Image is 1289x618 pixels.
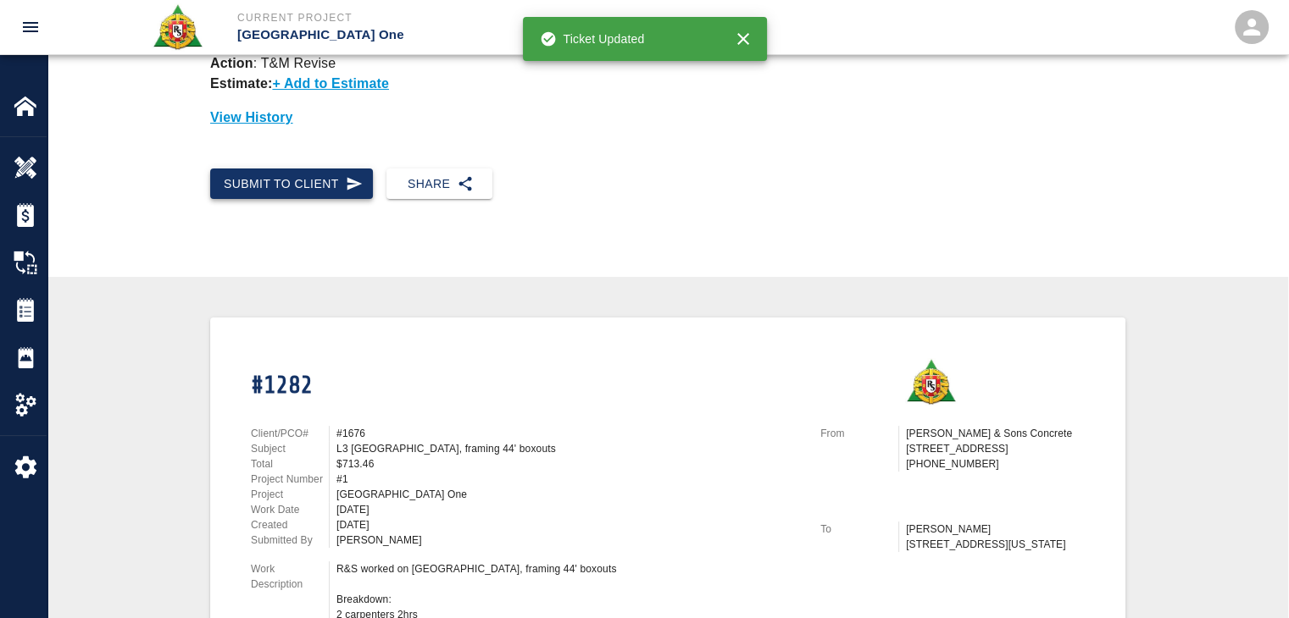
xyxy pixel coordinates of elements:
img: Roger & Sons Concrete [905,358,957,406]
p: [PERSON_NAME] [906,521,1085,537]
p: [STREET_ADDRESS] [906,441,1085,456]
img: Roger & Sons Concrete [152,3,203,51]
p: Current Project [237,10,736,25]
div: [DATE] [336,517,800,532]
p: Work Date [251,502,329,517]
p: To [820,521,898,537]
p: Created [251,517,329,532]
div: #1 [336,472,800,487]
strong: Estimate: [210,76,272,91]
div: [PERSON_NAME] [336,532,800,548]
p: : T&M Revise [210,56,336,70]
iframe: Chat Widget [1204,537,1289,618]
p: Submitted By [251,532,329,548]
p: Work Description [251,561,329,592]
div: Ticket Updated [540,24,645,54]
strong: Action [210,56,253,70]
div: [DATE] [336,502,800,517]
p: Subject [251,441,329,456]
p: Client/PCO# [251,426,329,441]
p: Total [251,456,329,472]
p: [PHONE_NUMBER] [906,456,1085,472]
h1: #1282 [251,372,800,401]
p: [STREET_ADDRESS][US_STATE] [906,537,1085,552]
div: L3 [GEOGRAPHIC_DATA], framing 44' boxouts [336,441,800,456]
div: $713.46 [336,456,800,472]
p: From [820,426,898,441]
button: Submit to Client [210,168,373,200]
p: Project [251,487,329,502]
div: #1676 [336,426,800,441]
p: [GEOGRAPHIC_DATA] One [237,25,736,45]
p: + Add to Estimate [272,76,389,91]
button: Share [386,168,492,200]
p: [PERSON_NAME] & Sons Concrete [906,426,1085,441]
div: [GEOGRAPHIC_DATA] One [336,487,800,502]
p: Project Number [251,472,329,487]
p: View History [210,108,1125,128]
button: open drawer [10,7,51,47]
